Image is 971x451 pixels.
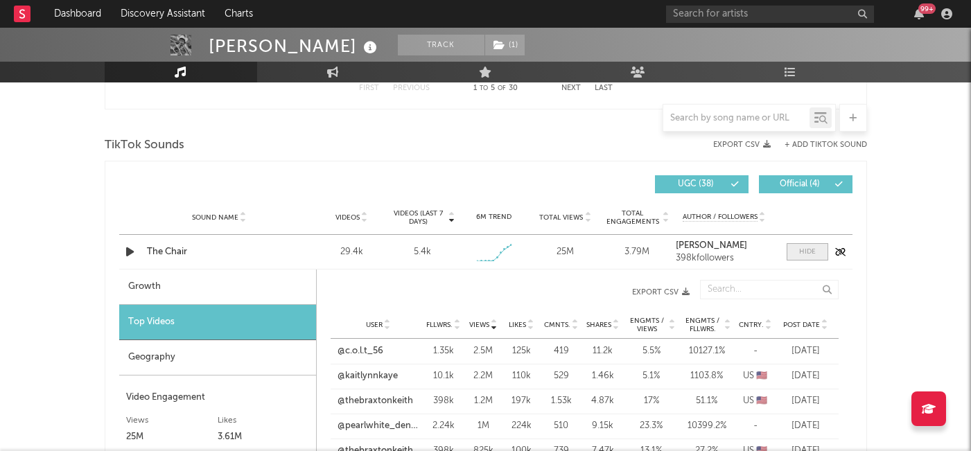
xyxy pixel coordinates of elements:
[759,175,852,193] button: Official(4)
[426,394,461,408] div: 398k
[344,288,690,297] button: Export CSV
[604,209,661,226] span: Total Engagements
[398,35,484,55] button: Track
[683,394,731,408] div: 51.1 %
[498,85,506,91] span: of
[338,344,383,358] a: @c.o.l.t_56
[506,419,537,433] div: 224k
[756,396,767,405] span: 🇺🇸
[468,419,499,433] div: 1M
[480,85,488,91] span: to
[469,321,489,329] span: Views
[544,321,570,329] span: Cmnts.
[627,394,676,408] div: 17 %
[756,371,767,380] span: 🇺🇸
[676,241,747,250] strong: [PERSON_NAME]
[457,80,534,97] div: 1 5 30
[683,344,731,358] div: 10127.1 %
[738,369,773,383] div: US
[209,35,380,58] div: [PERSON_NAME]
[359,85,379,92] button: First
[539,213,583,222] span: Total Views
[780,394,832,408] div: [DATE]
[393,85,430,92] button: Previous
[218,412,309,429] div: Likes
[426,419,461,433] div: 2.24k
[914,8,924,19] button: 99+
[468,344,499,358] div: 2.5M
[561,85,581,92] button: Next
[738,394,773,408] div: US
[586,394,620,408] div: 4.87k
[783,321,820,329] span: Post Date
[119,340,316,375] div: Geography
[544,394,579,408] div: 1.53k
[627,369,676,383] div: 5.1 %
[338,419,419,433] a: @pearlwhite_denali
[119,305,316,340] div: Top Videos
[544,369,579,383] div: 529
[335,213,360,222] span: Videos
[683,369,731,383] div: 1103.8 %
[713,141,771,149] button: Export CSV
[119,269,316,305] div: Growth
[485,35,525,55] button: (1)
[627,419,676,433] div: 23.3 %
[426,369,461,383] div: 10.1k
[105,137,184,154] span: TikTok Sounds
[785,141,867,149] button: + Add TikTok Sound
[147,245,292,259] a: The Chair
[586,321,611,329] span: Shares
[676,241,772,251] a: [PERSON_NAME]
[468,394,499,408] div: 1.2M
[663,113,810,124] input: Search by song name or URL
[771,141,867,149] button: + Add TikTok Sound
[338,369,398,383] a: @kaitlynnkaye
[738,344,773,358] div: -
[586,344,620,358] div: 11.2k
[366,321,383,329] span: User
[655,175,749,193] button: UGC(38)
[738,419,773,433] div: -
[426,344,461,358] div: 1.35k
[683,213,758,222] span: Author / Followers
[627,317,667,333] span: Engmts / Views
[126,412,218,429] div: Views
[414,245,431,259] div: 5.4k
[509,321,526,329] span: Likes
[126,429,218,445] div: 25M
[604,245,669,259] div: 3.79M
[462,212,526,222] div: 6M Trend
[192,213,238,222] span: Sound Name
[338,394,413,408] a: @thebraxtonkeith
[506,369,537,383] div: 110k
[676,254,772,263] div: 398k followers
[218,429,309,445] div: 3.61M
[126,389,309,406] div: Video Engagement
[780,344,832,358] div: [DATE]
[683,419,731,433] div: 10399.2 %
[768,180,832,188] span: Official ( 4 )
[780,369,832,383] div: [DATE]
[320,245,384,259] div: 29.4k
[506,344,537,358] div: 125k
[544,419,579,433] div: 510
[426,321,453,329] span: Fllwrs.
[918,3,936,14] div: 99 +
[664,180,728,188] span: UGC ( 38 )
[683,317,723,333] span: Engmts / Fllwrs.
[390,209,446,226] span: Videos (last 7 days)
[586,419,620,433] div: 9.15k
[533,245,597,259] div: 25M
[739,321,764,329] span: Cntry.
[666,6,874,23] input: Search for artists
[627,344,676,358] div: 5.5 %
[506,394,537,408] div: 197k
[484,35,525,55] span: ( 1 )
[700,280,839,299] input: Search...
[544,344,579,358] div: 419
[586,369,620,383] div: 1.46k
[595,85,613,92] button: Last
[780,419,832,433] div: [DATE]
